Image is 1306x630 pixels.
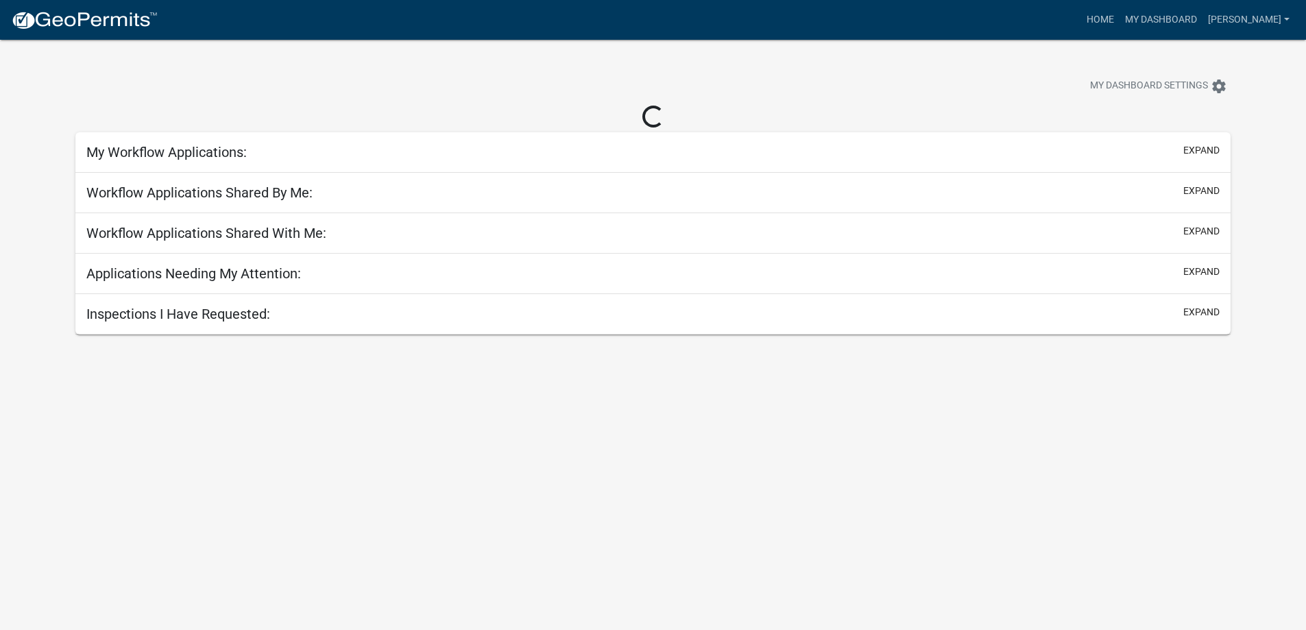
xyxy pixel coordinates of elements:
a: [PERSON_NAME] [1202,7,1295,33]
button: expand [1183,305,1220,319]
button: expand [1183,265,1220,279]
h5: Applications Needing My Attention: [86,265,301,282]
h5: Workflow Applications Shared By Me: [86,184,313,201]
span: My Dashboard Settings [1090,78,1208,95]
h5: Inspections I Have Requested: [86,306,270,322]
a: My Dashboard [1120,7,1202,33]
a: Home [1081,7,1120,33]
button: expand [1183,184,1220,198]
button: My Dashboard Settingssettings [1079,73,1238,99]
button: expand [1183,224,1220,239]
h5: Workflow Applications Shared With Me: [86,225,326,241]
i: settings [1211,78,1227,95]
button: expand [1183,143,1220,158]
h5: My Workflow Applications: [86,144,247,160]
